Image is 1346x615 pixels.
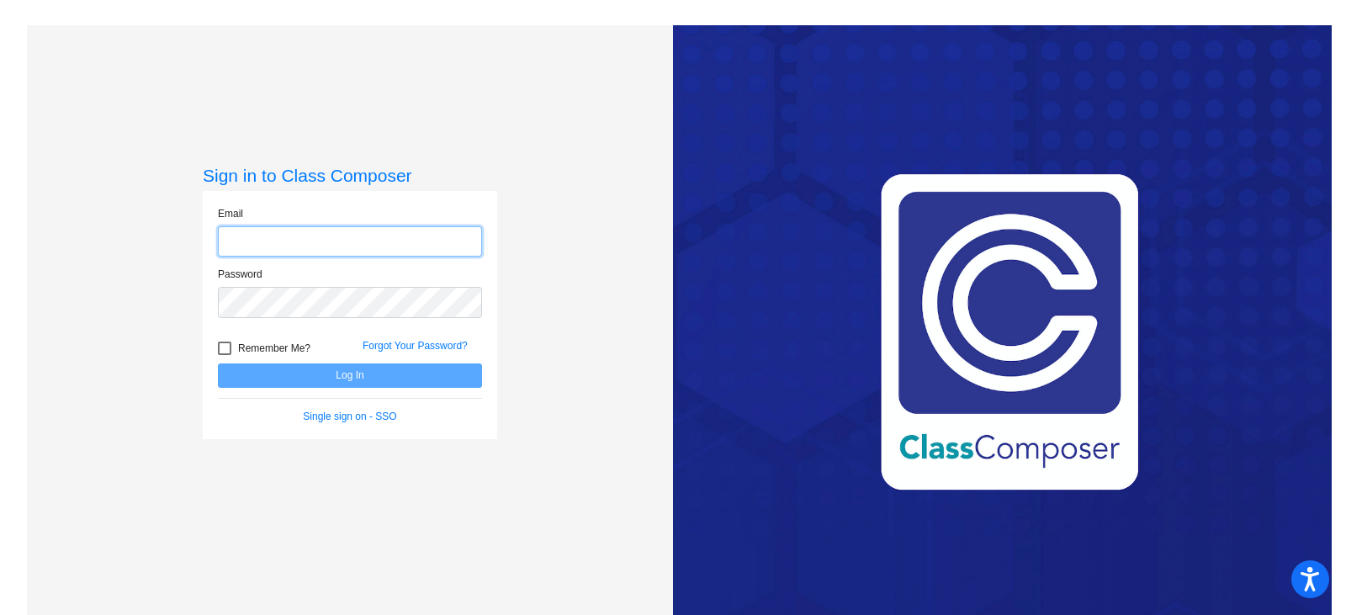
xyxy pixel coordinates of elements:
[238,338,310,358] span: Remember Me?
[218,363,482,388] button: Log In
[303,411,396,422] a: Single sign on - SSO
[218,206,243,221] label: Email
[218,267,262,282] label: Password
[363,340,468,352] a: Forgot Your Password?
[203,165,497,186] h3: Sign in to Class Composer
